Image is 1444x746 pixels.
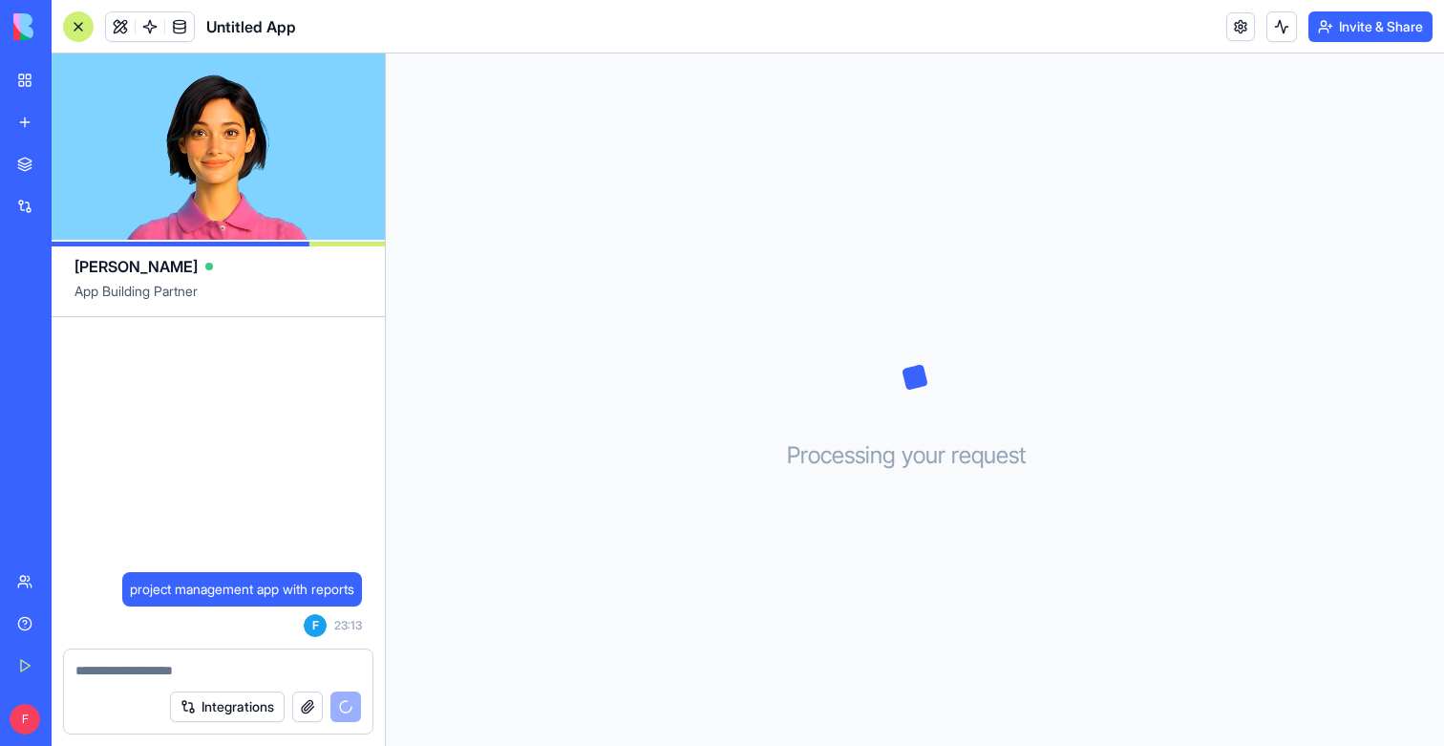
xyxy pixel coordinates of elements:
[334,618,362,633] span: 23:13
[1308,11,1433,42] button: Invite & Share
[206,15,296,38] span: Untitled App
[10,704,40,735] span: F
[13,13,132,40] img: logo
[304,614,327,637] span: F
[787,440,1044,471] h3: Processing your request
[170,692,285,722] button: Integrations
[74,282,362,316] span: App Building Partner
[130,580,354,599] span: project management app with reports
[74,255,198,278] span: [PERSON_NAME]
